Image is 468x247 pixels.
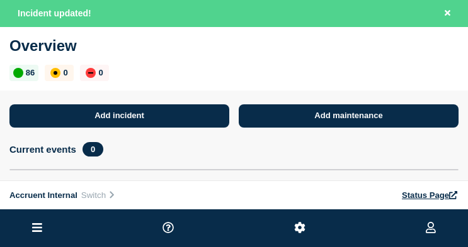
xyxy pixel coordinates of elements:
[86,68,96,78] div: down
[63,68,67,77] p: 0
[239,104,459,128] a: Add maintenance
[26,68,35,77] p: 86
[18,8,91,18] span: Incident updated!
[9,190,77,200] span: Accruent Internal
[402,190,459,200] a: Status Page
[83,142,103,156] span: 0
[50,68,60,78] div: affected
[77,190,120,200] button: Switch
[13,68,23,78] div: up
[440,6,455,21] button: Close banner
[98,68,103,77] p: 0
[9,144,76,155] h4: Current events
[9,104,229,128] a: Add incident
[9,37,421,55] h1: Overview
